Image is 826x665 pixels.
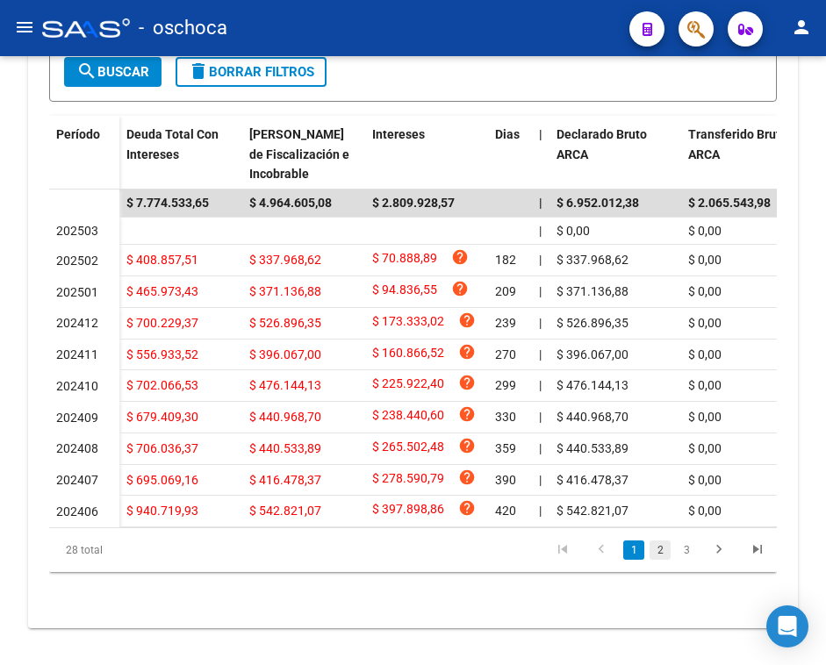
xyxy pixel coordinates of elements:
span: $ 0,00 [688,504,722,518]
span: | [539,196,542,210]
span: 202411 [56,347,98,361]
a: 3 [676,540,697,560]
span: $ 371.136,88 [557,284,628,298]
span: $ 337.968,62 [557,253,628,267]
span: $ 265.502,48 [372,437,444,461]
span: 202409 [56,411,98,425]
span: $ 94.836,55 [372,280,437,304]
i: help [458,405,476,423]
span: 359 [495,441,516,455]
span: $ 440.533,89 [557,441,628,455]
span: | [539,253,542,267]
a: 2 [650,540,671,560]
span: $ 2.809.928,57 [372,196,455,210]
span: 299 [495,378,516,392]
span: $ 440.968,70 [557,410,628,424]
span: $ 0,00 [688,253,722,267]
span: $ 6.952.012,38 [557,196,639,210]
span: 390 [495,473,516,487]
i: help [458,343,476,361]
a: 1 [623,540,644,560]
span: | [539,127,542,141]
span: 202406 [56,504,98,518]
span: [PERSON_NAME] de Fiscalización e Incobrable [249,127,349,182]
span: Buscar [76,64,149,80]
span: 202412 [56,316,98,330]
span: 202503 [56,224,98,238]
li: page 1 [621,535,647,565]
span: 209 [495,284,516,298]
span: $ 2.065.543,98 [688,196,771,210]
datatable-header-cell: Intereses [365,116,488,193]
span: Intereses [372,127,425,141]
span: 182 [495,253,516,267]
span: $ 0,00 [688,224,722,238]
span: Declarado Bruto ARCA [557,127,647,161]
datatable-header-cell: | [532,116,549,193]
span: $ 4.964.605,08 [249,196,332,210]
a: go to last page [741,540,774,560]
a: go to next page [702,540,736,560]
span: | [539,224,542,238]
span: 270 [495,347,516,361]
div: 28 total [49,528,195,572]
datatable-header-cell: Período [49,116,119,189]
a: go to previous page [585,540,618,560]
span: Deuda Total Con Intereses [126,127,219,161]
span: | [539,316,542,330]
span: $ 416.478,37 [249,473,321,487]
span: | [539,504,542,518]
mat-icon: search [76,61,97,82]
span: $ 0,00 [688,473,722,487]
span: $ 337.968,62 [249,253,321,267]
span: $ 940.719,93 [126,504,198,518]
span: $ 7.774.533,65 [126,196,209,210]
span: $ 700.229,37 [126,316,198,330]
span: $ 702.066,53 [126,378,198,392]
div: Open Intercom Messenger [766,605,808,647]
span: $ 0,00 [688,316,722,330]
span: $ 556.933,52 [126,347,198,361]
span: $ 0,00 [688,410,722,424]
span: $ 0,00 [688,378,722,392]
button: Buscar [64,57,162,87]
button: Borrar Filtros [176,57,327,87]
datatable-header-cell: Transferido Bruto ARCA [681,116,813,193]
datatable-header-cell: Deuda Bruta Neto de Fiscalización e Incobrable [242,116,365,193]
span: $ 706.036,37 [126,441,198,455]
span: $ 408.857,51 [126,253,198,267]
i: help [458,468,476,486]
i: help [458,499,476,517]
span: 202502 [56,254,98,268]
span: $ 70.888,89 [372,248,437,272]
span: 202407 [56,473,98,487]
span: 202501 [56,285,98,299]
i: help [458,437,476,454]
mat-icon: menu [14,17,35,38]
span: | [539,441,542,455]
span: $ 397.898,86 [372,499,444,523]
i: help [458,311,476,329]
span: | [539,347,542,361]
span: $ 225.922,40 [372,374,444,397]
a: go to first page [546,540,579,560]
span: $ 173.333,02 [372,311,444,335]
span: 202410 [56,379,98,393]
span: $ 542.821,07 [557,504,628,518]
datatable-header-cell: Dias [488,116,532,193]
span: $ 396.067,00 [557,347,628,361]
span: $ 526.896,35 [249,316,321,330]
span: $ 0,00 [688,347,722,361]
span: $ 440.968,70 [249,410,321,424]
span: $ 238.440,60 [372,405,444,429]
span: $ 0,00 [557,224,590,238]
span: | [539,473,542,487]
span: $ 371.136,88 [249,284,321,298]
span: | [539,410,542,424]
li: page 3 [673,535,700,565]
span: | [539,284,542,298]
span: $ 465.973,43 [126,284,198,298]
span: $ 0,00 [688,284,722,298]
span: 330 [495,410,516,424]
span: $ 440.533,89 [249,441,321,455]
